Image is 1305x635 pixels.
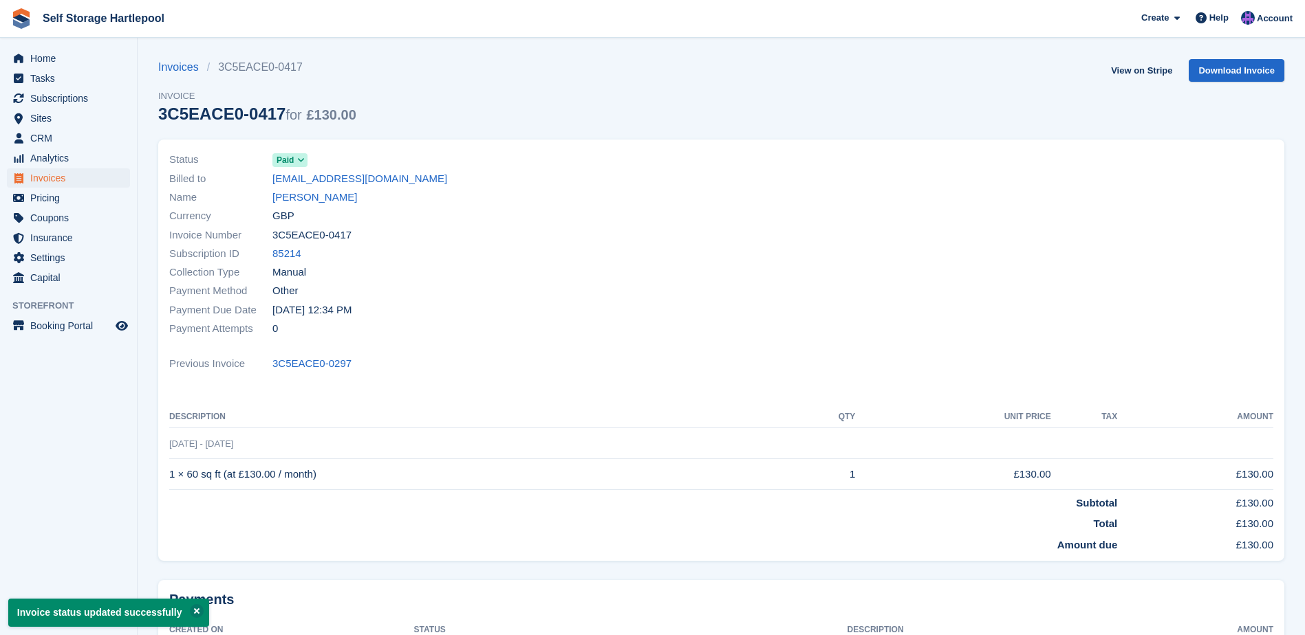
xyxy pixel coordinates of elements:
a: menu [7,248,130,267]
a: menu [7,89,130,108]
span: Insurance [30,228,113,247]
span: Manual [272,265,306,280]
a: 85214 [272,246,301,262]
span: Payment Attempts [169,321,272,337]
th: QTY [784,406,855,428]
a: Paid [272,152,308,168]
h2: Payments [169,591,1273,608]
span: Payment Method [169,283,272,299]
a: [EMAIL_ADDRESS][DOMAIN_NAME] [272,171,447,187]
strong: Amount due [1057,539,1118,550]
span: Settings [30,248,113,267]
strong: Total [1094,517,1118,529]
span: Status [169,152,272,168]
span: Storefront [12,299,137,313]
a: menu [7,188,130,208]
span: Home [30,49,113,68]
td: £130.00 [1117,459,1273,490]
span: GBP [272,208,294,224]
a: menu [7,109,130,128]
span: Help [1209,11,1229,25]
span: Currency [169,208,272,224]
strong: Subtotal [1076,497,1117,509]
span: Previous Invoice [169,356,272,372]
span: Subscription ID [169,246,272,262]
a: menu [7,208,130,227]
a: menu [7,316,130,335]
span: Paid [277,154,294,166]
a: menu [7,129,130,148]
span: Collection Type [169,265,272,280]
span: £130.00 [306,107,356,122]
span: [DATE] - [DATE] [169,438,233,449]
a: Download Invoice [1189,59,1284,82]
span: Invoice Number [169,227,272,243]
span: Invoices [30,168,113,188]
span: Account [1257,12,1293,25]
span: Analytics [30,148,113,168]
div: 3C5EACE0-0417 [158,104,356,123]
a: menu [7,49,130,68]
a: Preview store [114,317,130,334]
a: 3C5EACE0-0297 [272,356,352,372]
span: Booking Portal [30,316,113,335]
a: menu [7,228,130,247]
a: menu [7,168,130,188]
span: Name [169,190,272,205]
span: Create [1141,11,1169,25]
td: 1 [784,459,855,490]
a: Self Storage Hartlepool [37,7,170,30]
a: menu [7,268,130,287]
span: CRM [30,129,113,148]
td: £130.00 [855,459,1050,490]
th: Amount [1117,406,1273,428]
nav: breadcrumbs [158,59,356,76]
a: View on Stripe [1106,59,1178,82]
p: Invoice status updated successfully [8,599,209,627]
td: 1 × 60 sq ft (at £130.00 / month) [169,459,784,490]
span: Tasks [30,69,113,88]
span: Subscriptions [30,89,113,108]
span: Payment Due Date [169,302,272,318]
span: 3C5EACE0-0417 [272,227,352,243]
span: Other [272,283,299,299]
a: [PERSON_NAME] [272,190,357,205]
th: Description [169,406,784,428]
span: Invoice [158,89,356,103]
span: Billed to [169,171,272,187]
td: £130.00 [1117,511,1273,532]
td: £130.00 [1117,532,1273,553]
img: Sean Wood [1241,11,1255,25]
span: Capital [30,268,113,287]
span: Pricing [30,188,113,208]
span: Sites [30,109,113,128]
span: 0 [272,321,278,337]
a: menu [7,148,130,168]
img: stora-icon-8386f47178a22dfd0bd8f6a31ec36ba5ce8667c1dd55bd0f319d3a0aa187defe.svg [11,8,32,29]
span: for [285,107,301,122]
time: 2025-08-10 11:34:31 UTC [272,302,352,318]
a: Invoices [158,59,207,76]
a: menu [7,69,130,88]
th: Tax [1051,406,1118,428]
td: £130.00 [1117,489,1273,511]
span: Coupons [30,208,113,227]
th: Unit Price [855,406,1050,428]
